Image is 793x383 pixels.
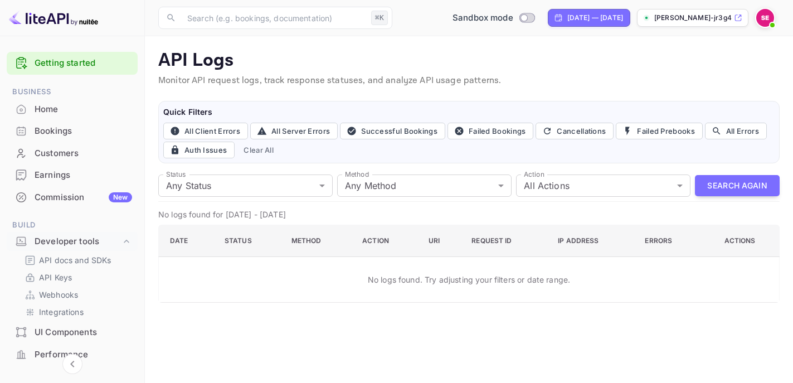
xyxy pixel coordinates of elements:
div: Customers [35,147,132,160]
div: Any Status [158,174,333,197]
div: Getting started [7,52,138,75]
button: All Client Errors [163,123,248,139]
button: Failed Bookings [447,123,534,139]
a: CommissionNew [7,187,138,207]
div: CommissionNew [7,187,138,209]
button: Failed Prebooks [616,123,703,139]
div: [DATE] — [DATE] [567,13,623,23]
a: Webhooks [25,289,129,300]
button: All Errors [705,123,767,139]
th: Errors [636,225,703,257]
div: Earnings [7,164,138,186]
button: Auth Issues [163,142,235,158]
div: Bookings [35,125,132,138]
div: All Actions [516,174,690,197]
a: Integrations [25,306,129,318]
span: Build [7,219,138,231]
div: Earnings [35,169,132,182]
label: Status [166,169,186,179]
button: Search Again [695,175,780,197]
a: Home [7,99,138,119]
div: Bookings [7,120,138,142]
div: New [109,192,132,202]
div: Webhooks [20,287,133,303]
th: Status [216,225,283,257]
a: Getting started [35,57,132,70]
div: UI Components [7,322,138,343]
div: Developer tools [7,232,138,251]
button: All Server Errors [250,123,338,139]
th: Actions [703,225,779,257]
div: Customers [7,143,138,164]
p: Webhooks [39,289,78,300]
th: URI [420,225,463,257]
a: UI Components [7,322,138,342]
button: Clear All [239,142,278,158]
button: Collapse navigation [62,354,82,374]
th: Request ID [463,225,549,257]
span: Business [7,86,138,98]
div: Commission [35,191,132,204]
div: Developer tools [35,235,121,248]
p: No logs found for [DATE] - [DATE] [158,209,780,220]
div: Switch to Production mode [448,12,539,25]
img: Saif Elyzal [756,9,774,27]
div: API Keys [20,269,133,285]
h6: Quick Filters [163,106,775,118]
div: Integrations [20,304,133,320]
p: Integrations [39,306,84,318]
a: Earnings [7,164,138,185]
label: Action [524,169,544,179]
a: API docs and SDKs [25,254,129,266]
button: Successful Bookings [340,123,445,139]
th: Date [159,225,216,257]
div: ⌘K [371,11,388,25]
p: Monitor API request logs, track response statuses, and analyze API usage patterns. [158,74,780,88]
div: API docs and SDKs [20,252,133,268]
label: Method [345,169,369,179]
div: Home [35,103,132,116]
div: Any Method [337,174,512,197]
div: UI Components [35,326,132,339]
p: API Logs [158,50,780,72]
th: Action [353,225,419,257]
a: Bookings [7,120,138,141]
a: API Keys [25,272,129,283]
a: Customers [7,143,138,163]
input: Search (e.g. bookings, documentation) [181,7,367,29]
div: Performance [35,348,132,361]
p: No logs found. Try adjusting your filters or date range. [170,265,768,294]
img: LiteAPI logo [9,9,98,27]
span: Sandbox mode [453,12,513,25]
p: [PERSON_NAME]-jr3g4.nuit... [654,13,732,23]
th: IP Address [549,225,636,257]
a: Performance [7,344,138,365]
p: API Keys [39,272,72,283]
p: API docs and SDKs [39,254,111,266]
th: Method [283,225,353,257]
div: Performance [7,344,138,366]
div: Home [7,99,138,120]
button: Cancellations [536,123,614,139]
